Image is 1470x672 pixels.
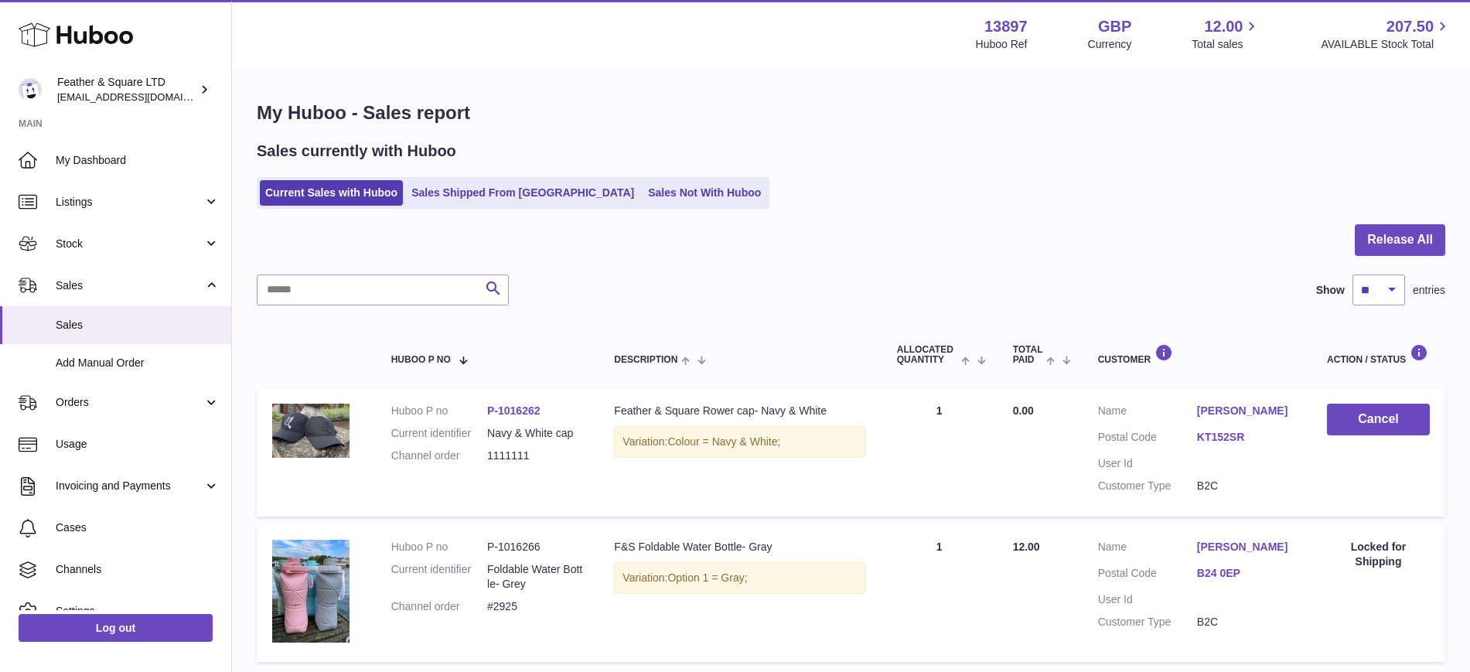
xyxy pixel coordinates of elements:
a: [PERSON_NAME] [1197,540,1296,554]
dt: Channel order [391,449,487,463]
a: 12.00 Total sales [1192,16,1260,52]
dt: Channel order [391,599,487,614]
button: Cancel [1327,404,1430,435]
h2: Sales currently with Huboo [257,141,456,162]
div: Variation: [614,562,865,594]
dt: Name [1098,404,1197,422]
a: KT152SR [1197,430,1296,445]
a: Sales Shipped From [GEOGRAPHIC_DATA] [406,180,640,206]
dt: Name [1098,540,1197,558]
span: My Dashboard [56,153,220,168]
div: Feather & Square LTD [57,75,196,104]
h1: My Huboo - Sales report [257,101,1445,125]
a: 207.50 AVAILABLE Stock Total [1321,16,1451,52]
dd: 1111111 [487,449,583,463]
dt: Customer Type [1098,615,1197,629]
div: Action / Status [1327,344,1430,365]
a: [PERSON_NAME] [1197,404,1296,418]
dt: Customer Type [1098,479,1197,493]
dt: Current identifier [391,562,487,592]
div: Currency [1088,37,1132,52]
span: entries [1413,283,1445,298]
span: Description [614,355,677,365]
span: 207.50 [1386,16,1434,37]
dt: Postal Code [1098,566,1197,585]
img: IMG_0333.jpg [272,540,350,643]
label: Show [1316,283,1345,298]
span: Cases [56,520,220,535]
span: Channels [56,562,220,577]
img: feathernsquare@gmail.com [19,78,42,101]
span: 12.00 [1204,16,1243,37]
strong: 13897 [984,16,1028,37]
div: Huboo Ref [976,37,1028,52]
span: [EMAIL_ADDRESS][DOMAIN_NAME] [57,90,227,103]
dt: Huboo P no [391,404,487,418]
a: Current Sales with Huboo [260,180,403,206]
span: Huboo P no [391,355,451,365]
span: 12.00 [1013,541,1040,553]
a: P-1016262 [487,404,541,417]
dt: Huboo P no [391,540,487,554]
span: Total sales [1192,37,1260,52]
div: F&S Foldable Water Bottle- Gray [614,540,865,554]
span: Option 1 = Gray; [667,571,747,584]
span: Sales [56,278,203,293]
strong: GBP [1098,16,1131,37]
span: Add Manual Order [56,356,220,370]
a: Sales Not With Huboo [643,180,766,206]
button: Release All [1355,224,1445,256]
span: Listings [56,195,203,210]
span: Invoicing and Payments [56,479,203,493]
span: Settings [56,604,220,619]
dt: User Id [1098,592,1197,607]
span: Sales [56,318,220,333]
dd: B2C [1197,479,1296,493]
span: AVAILABLE Stock Total [1321,37,1451,52]
dt: User Id [1098,456,1197,471]
div: Feather & Square Rower cap- Navy & White [614,404,865,418]
dd: P-1016266 [487,540,583,554]
td: 1 [882,388,998,517]
dd: Navy & White cap [487,426,583,441]
dt: Current identifier [391,426,487,441]
dt: Postal Code [1098,430,1197,449]
a: B24 0EP [1197,566,1296,581]
span: 0.00 [1013,404,1034,417]
dd: B2C [1197,615,1296,629]
span: Usage [56,437,220,452]
span: Orders [56,395,203,410]
span: Total paid [1013,345,1043,365]
td: 1 [882,524,998,662]
a: Log out [19,614,213,642]
span: ALLOCATED Quantity [897,345,958,365]
span: Stock [56,237,203,251]
img: il_fullxfull.6074211405_mzeb.jpg [272,404,350,458]
div: Variation: [614,426,865,458]
div: Customer [1098,344,1296,365]
dd: Foldable Water Bottle- Grey [487,562,583,592]
span: Colour = Navy & White; [667,435,780,448]
dd: #2925 [487,599,583,614]
div: Locked for Shipping [1327,540,1430,569]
